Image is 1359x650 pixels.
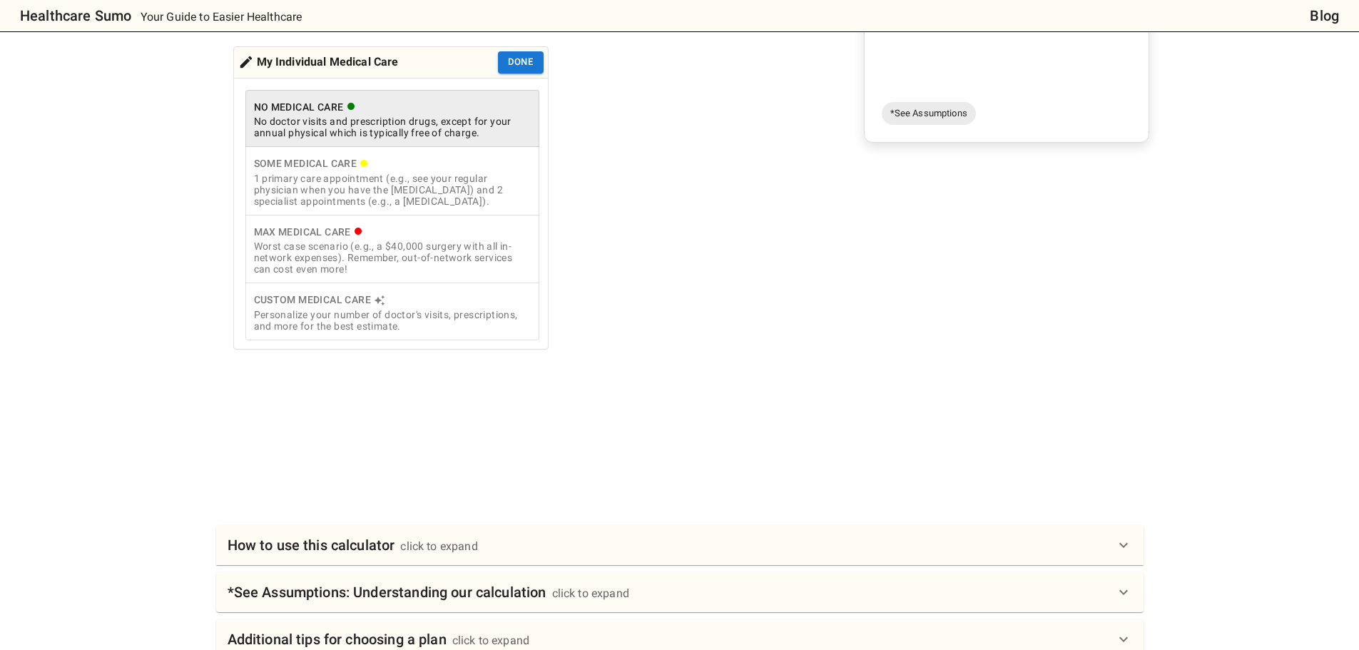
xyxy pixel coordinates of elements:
div: click to expand [400,538,477,555]
div: Worst case scenario (e.g., a $40,000 surgery with all in-network expenses). Remember, out-of-netw... [254,240,531,275]
div: Personalize your number of doctor's visits, prescriptions, and more for the best estimate. [254,309,531,332]
a: *See Assumptions [882,102,976,125]
h6: How to use this calculator [228,534,395,557]
h6: *See Assumptions: Understanding our calculation [228,581,546,604]
a: Blog [1310,4,1339,27]
button: Done [498,51,544,73]
button: Max Medical CareWorst case scenario (e.g., a $40,000 surgery with all in-network expenses). Remem... [245,215,539,284]
div: Custom Medical Care [254,291,531,309]
div: No Medical Care [254,98,531,116]
a: Healthcare Sumo [9,4,131,27]
div: My Individual Medical Care [238,51,399,73]
h6: Healthcare Sumo [20,4,131,27]
button: No Medical CareNo doctor visits and prescription drugs, except for your annual physical which is ... [245,90,539,148]
div: cost type [245,90,539,340]
div: No doctor visits and prescription drugs, except for your annual physical which is typically free ... [254,116,531,138]
button: Custom Medical CarePersonalize your number of doctor's visits, prescriptions, and more for the be... [245,283,539,340]
div: Max Medical Care [254,223,531,241]
span: *See Assumptions [882,106,976,121]
p: Your Guide to Easier Healthcare [141,9,302,26]
div: Some Medical Care [254,155,531,173]
div: How to use this calculatorclick to expand [216,525,1144,565]
div: click to expand [452,632,529,649]
div: *See Assumptions: Understanding our calculationclick to expand [216,572,1144,612]
div: click to expand [552,585,629,602]
button: Some Medical Care1 primary care appointment (e.g., see your regular physician when you have the [... [245,146,539,215]
div: 1 primary care appointment (e.g., see your regular physician when you have the [MEDICAL_DATA]) an... [254,173,531,207]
